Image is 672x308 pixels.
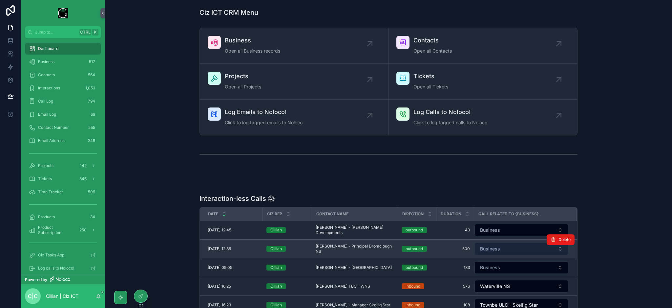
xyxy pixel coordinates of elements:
[406,227,423,233] div: outbound
[270,246,282,252] div: Cillian
[38,85,60,91] span: Interactions
[21,275,105,284] a: Powered by
[270,302,282,308] div: Cillian
[93,30,98,35] span: K
[208,246,231,251] span: [DATE] 12:36
[440,265,470,270] a: 183
[38,189,63,195] span: Time Tracker
[388,28,577,64] a: ContactsOpen all Contacts
[199,194,275,203] h1: Interaction-less Calls 😱
[402,227,432,233] a: outbound
[413,119,487,126] span: Click to log tagged calls to Noloco
[38,163,53,168] span: Projects
[413,48,452,54] span: Open all Contacts
[480,264,500,271] span: Business
[413,72,448,81] span: Tickets
[25,82,101,94] a: Interactions1,053
[208,302,231,308] span: [DATE] 16:23
[402,302,432,308] a: inbound
[87,58,97,66] div: 517
[440,246,470,251] a: 500
[78,162,89,170] div: 142
[440,227,470,233] span: 43
[77,226,89,234] div: 250
[21,38,105,275] div: scrollable content
[79,29,91,36] span: Ctrl
[225,83,261,90] span: Open all Projects
[270,283,282,289] div: Cillian
[200,64,388,100] a: ProjectsOpen all Projects
[558,237,571,242] span: Delete
[270,265,282,271] div: Cillian
[208,227,259,233] a: [DATE] 12:45
[316,302,390,308] span: [PERSON_NAME] - Manager Skellig Star
[225,119,303,126] span: Click to log tagged emails to Noloco
[35,30,77,35] span: Jump to...
[402,265,432,271] a: outbound
[46,293,78,299] p: Cillian | Ciz ICT
[200,28,388,64] a: BusinessOpen all Business records
[478,211,539,217] span: Call Related To {Business}
[440,284,470,289] span: 576
[83,84,97,92] div: 1,053
[388,100,577,135] a: Log Calls to Noloco!Click to log tagged calls to Noloco
[474,280,569,293] a: Select Button
[316,244,394,254] a: [PERSON_NAME] - Principal Dromclough NS
[413,107,487,117] span: Log Calls to Noloco!
[225,72,261,81] span: Projects
[474,224,568,236] button: Select Button
[25,26,101,38] button: Jump to...CtrlK
[38,125,69,130] span: Contact Number
[25,224,101,236] a: Product Subscription250
[474,242,569,255] a: Select Button
[316,284,370,289] span: [PERSON_NAME] TBC - WNS
[413,36,452,45] span: Contacts
[25,160,101,172] a: Projects142
[199,8,258,17] h1: Ciz ICT CRM Menu
[208,211,218,217] span: Date
[86,124,97,131] div: 555
[25,95,101,107] a: Call Log794
[25,262,101,274] a: Log calls to Noloco!
[200,100,388,135] a: Log Emails to Noloco!Click to log tagged emails to Noloco
[474,261,568,274] button: Select Button
[406,302,420,308] div: inbound
[266,283,308,289] a: Cillian
[441,211,461,217] span: Duration
[316,265,392,270] span: [PERSON_NAME] - [GEOGRAPHIC_DATA]
[474,280,568,293] button: Select Button
[406,283,420,289] div: inbound
[316,225,394,235] a: [PERSON_NAME] - [PERSON_NAME] Developments
[225,48,280,54] span: Open all Business records
[25,43,101,55] a: Dashboard
[25,173,101,185] a: Tickets346
[413,83,448,90] span: Open all Tickets
[38,176,52,181] span: Tickets
[480,283,510,290] span: Waterville NS
[86,137,97,145] div: 349
[266,246,308,252] a: Cillian
[38,225,75,235] span: Product Subscription
[25,69,101,81] a: Contacts564
[267,211,282,217] span: Ciz Rep
[388,64,577,100] a: TicketsOpen all Tickets
[25,249,101,261] a: Ciz Tasks App
[38,99,53,104] span: Call Log
[316,284,394,289] a: [PERSON_NAME] TBC - WNS
[25,56,101,68] a: Business517
[208,227,231,233] span: [DATE] 12:45
[402,211,424,217] span: Direction
[25,186,101,198] a: Time Tracker509
[38,112,56,117] span: Email Log
[266,302,308,308] a: Cillian
[25,135,101,147] a: Email Address349
[270,227,282,233] div: Cillian
[440,302,470,308] a: 108
[25,122,101,133] a: Contact Number555
[225,107,303,117] span: Log Emails to Noloco!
